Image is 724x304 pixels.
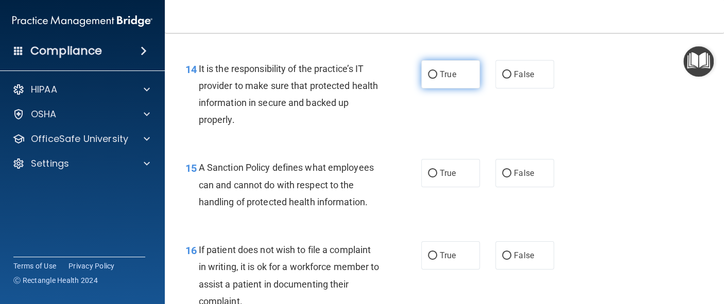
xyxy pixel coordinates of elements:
span: True [440,69,456,79]
a: Settings [12,157,150,170]
span: A Sanction Policy defines what employees can and cannot do with respect to the handling of protec... [199,162,374,207]
span: False [514,168,534,178]
img: PMB logo [12,11,152,31]
input: True [428,170,437,177]
p: Settings [31,157,69,170]
span: True [440,168,456,178]
span: False [514,69,534,79]
span: Ⓒ Rectangle Health 2024 [13,275,98,285]
span: False [514,251,534,260]
input: False [502,252,511,260]
iframe: Drift Widget Chat Controller [673,233,712,272]
span: True [440,251,456,260]
p: OSHA [31,108,57,120]
span: It is the responsibility of the practice’s IT provider to make sure that protected health informa... [199,63,378,126]
a: Terms of Use [13,261,56,271]
p: OfficeSafe University [31,133,128,145]
p: HIPAA [31,83,57,96]
a: HIPAA [12,83,150,96]
input: True [428,252,437,260]
span: 15 [185,162,197,174]
span: 16 [185,244,197,257]
input: False [502,170,511,177]
a: OSHA [12,108,150,120]
button: Open Resource Center [683,46,714,77]
h4: Compliance [30,44,102,58]
a: OfficeSafe University [12,133,150,145]
input: True [428,71,437,79]
input: False [502,71,511,79]
a: Privacy Policy [68,261,115,271]
span: 14 [185,63,197,76]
